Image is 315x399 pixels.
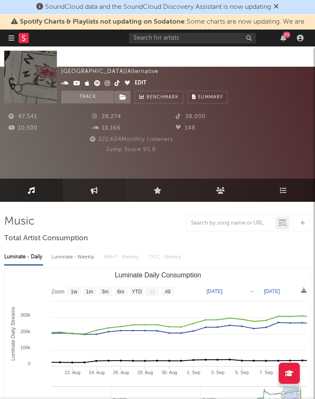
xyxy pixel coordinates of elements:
[71,289,78,295] text: 1w
[283,32,291,38] div: 23
[45,4,271,11] span: SoundCloud data and the SoundCloud Discovery Assistant is now updating
[52,250,96,264] div: Luminate - Weekly
[113,370,129,375] text: 26. Aug
[135,79,146,89] button: Edit
[92,125,121,131] span: 10,166
[8,125,38,131] span: 10,500
[176,125,196,131] span: 148
[211,370,225,375] text: 3. Sep
[135,91,183,103] a: Benchmark
[61,67,168,77] div: [GEOGRAPHIC_DATA] | Alternative
[65,370,80,375] text: 22. Aug
[137,370,153,375] text: 28. Aug
[250,288,255,294] text: →
[187,220,276,227] input: Search by song name or URL
[235,370,249,375] text: 5. Sep
[28,361,30,366] text: 0
[117,289,125,295] text: 6m
[89,137,173,142] span: 222,604 Monthly Listeners
[187,91,228,103] button: Summary
[280,35,286,41] button: 23
[52,289,65,295] text: Zoom
[165,289,170,295] text: All
[20,329,30,334] text: 200k
[260,370,273,375] text: 7. Sep
[10,307,16,361] text: Luminate Daily Streams
[106,147,156,152] span: Jump Score: 95.9
[4,233,88,244] span: Total Artist Consumption
[20,19,304,35] span: : Some charts are now updating. We are continuing to work on the issue
[206,288,223,294] text: [DATE]
[187,370,201,375] text: 1. Sep
[176,114,206,119] span: 28,000
[20,19,185,25] span: Spotify Charts & Playlists not updating on Sodatone
[129,33,256,43] input: Search for artists
[115,271,201,279] text: Luminate Daily Consumption
[102,289,109,295] text: 3m
[204,29,209,35] span: Dismiss
[161,370,177,375] text: 30. Aug
[92,114,121,119] span: 28,274
[86,289,93,295] text: 1m
[89,370,104,375] text: 24. Aug
[274,4,279,11] span: Dismiss
[61,91,114,103] button: Track
[20,345,30,350] text: 100k
[149,289,155,295] text: 1y
[198,95,223,100] span: Summary
[264,288,280,294] text: [DATE]
[132,289,142,295] text: YTD
[4,250,43,264] div: Luminate - Daily
[20,312,30,318] text: 300k
[147,92,179,103] span: Benchmark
